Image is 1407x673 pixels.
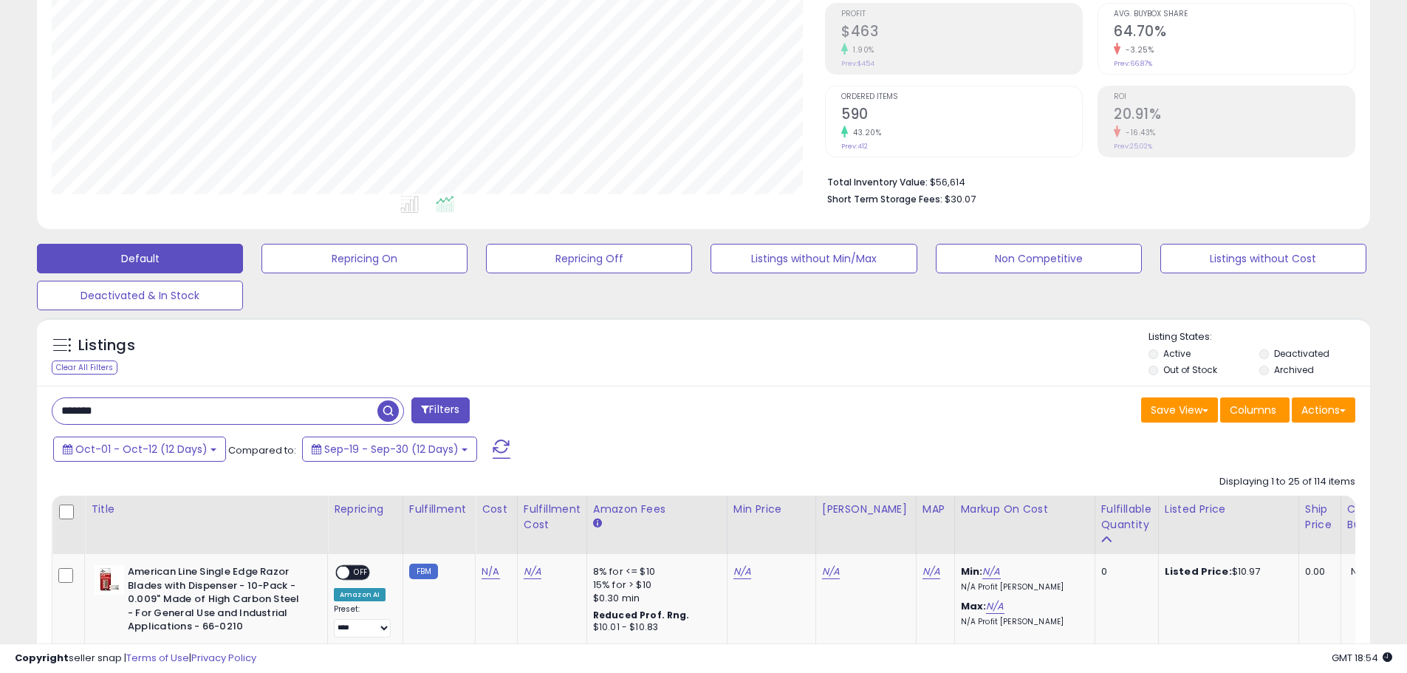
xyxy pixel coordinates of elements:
div: Cost [482,502,511,517]
div: Fulfillment Cost [524,502,581,533]
span: $30.07 [945,192,976,206]
label: Active [1163,347,1191,360]
small: FBM [409,564,438,579]
span: Avg. Buybox Share [1114,10,1355,18]
span: N/A [1351,564,1369,578]
button: Listings without Min/Max [711,244,917,273]
b: American Line Single Edge Razor Blades with Dispenser - 10-Pack - 0.009" Made of High Carbon Stee... [128,565,307,638]
a: N/A [986,599,1004,614]
div: Ship Price [1305,502,1335,533]
a: N/A [524,564,541,579]
small: Prev: 412 [841,142,868,151]
button: Repricing Off [486,244,692,273]
h2: 64.70% [1114,23,1355,43]
b: Short Term Storage Fees: [827,193,942,205]
div: Title [91,502,321,517]
span: ROI [1114,93,1355,101]
button: Listings without Cost [1160,244,1366,273]
p: N/A Profit [PERSON_NAME] [961,582,1084,592]
div: Repricing [334,502,397,517]
div: Listed Price [1165,502,1293,517]
span: Compared to: [228,443,296,457]
span: Profit [841,10,1082,18]
div: [PERSON_NAME] [822,502,910,517]
h5: Listings [78,335,135,356]
h2: 20.91% [1114,106,1355,126]
small: Prev: $454 [841,59,874,68]
a: N/A [922,564,940,579]
p: N/A Profit [PERSON_NAME] [961,617,1084,627]
small: -16.43% [1120,127,1156,138]
div: 8% for <= $10 [593,565,716,578]
h2: 590 [841,106,1082,126]
th: The percentage added to the cost of goods (COGS) that forms the calculator for Min & Max prices. [954,496,1095,554]
div: 0.00 [1305,565,1329,578]
small: Prev: 66.87% [1114,59,1152,68]
label: Archived [1274,363,1314,376]
label: Deactivated [1274,347,1329,360]
div: Amazon Fees [593,502,721,517]
small: -3.25% [1120,44,1154,55]
span: Sep-19 - Sep-30 (12 Days) [324,442,459,457]
a: N/A [733,564,751,579]
div: 15% for > $10 [593,578,716,592]
button: Default [37,244,243,273]
div: 0 [1101,565,1147,578]
b: Total Inventory Value: [827,176,928,188]
button: Columns [1220,397,1290,423]
button: Oct-01 - Oct-12 (12 Days) [53,437,226,462]
div: Fulfillable Quantity [1101,502,1152,533]
div: Min Price [733,502,809,517]
span: 2025-10-13 18:54 GMT [1332,651,1392,665]
span: Oct-01 - Oct-12 (12 Days) [75,442,208,457]
small: Prev: 25.02% [1114,142,1152,151]
button: Save View [1141,397,1218,423]
div: Clear All Filters [52,361,117,375]
img: 31WSB5+1M-L._SL40_.jpg [95,565,124,595]
a: N/A [482,564,499,579]
b: Reduced Prof. Rng. [593,609,690,621]
div: Markup on Cost [961,502,1089,517]
div: Displaying 1 to 25 of 114 items [1219,475,1355,489]
li: $56,614 [827,172,1344,190]
h2: $463 [841,23,1082,43]
button: Deactivated & In Stock [37,281,243,310]
b: Min: [961,564,983,578]
button: Sep-19 - Sep-30 (12 Days) [302,437,477,462]
a: N/A [822,564,840,579]
div: $10.01 - $10.83 [593,621,716,634]
div: $0.30 min [593,592,716,605]
strong: Copyright [15,651,69,665]
b: Listed Price: [1165,564,1232,578]
button: Filters [411,397,469,423]
div: seller snap | | [15,652,256,666]
label: Out of Stock [1163,363,1217,376]
button: Non Competitive [936,244,1142,273]
div: Fulfillment [409,502,469,517]
small: 1.90% [848,44,874,55]
small: 43.20% [848,127,881,138]
button: Repricing On [261,244,468,273]
span: OFF [349,567,373,579]
div: Preset: [334,604,391,638]
div: Amazon AI [334,588,386,601]
b: Max: [961,599,987,613]
button: Actions [1292,397,1355,423]
div: $10.97 [1165,565,1287,578]
span: Ordered Items [841,93,1082,101]
div: MAP [922,502,948,517]
a: Terms of Use [126,651,189,665]
a: N/A [982,564,1000,579]
a: Privacy Policy [191,651,256,665]
span: Columns [1230,403,1276,417]
p: Listing States: [1148,330,1370,344]
small: Amazon Fees. [593,517,602,530]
